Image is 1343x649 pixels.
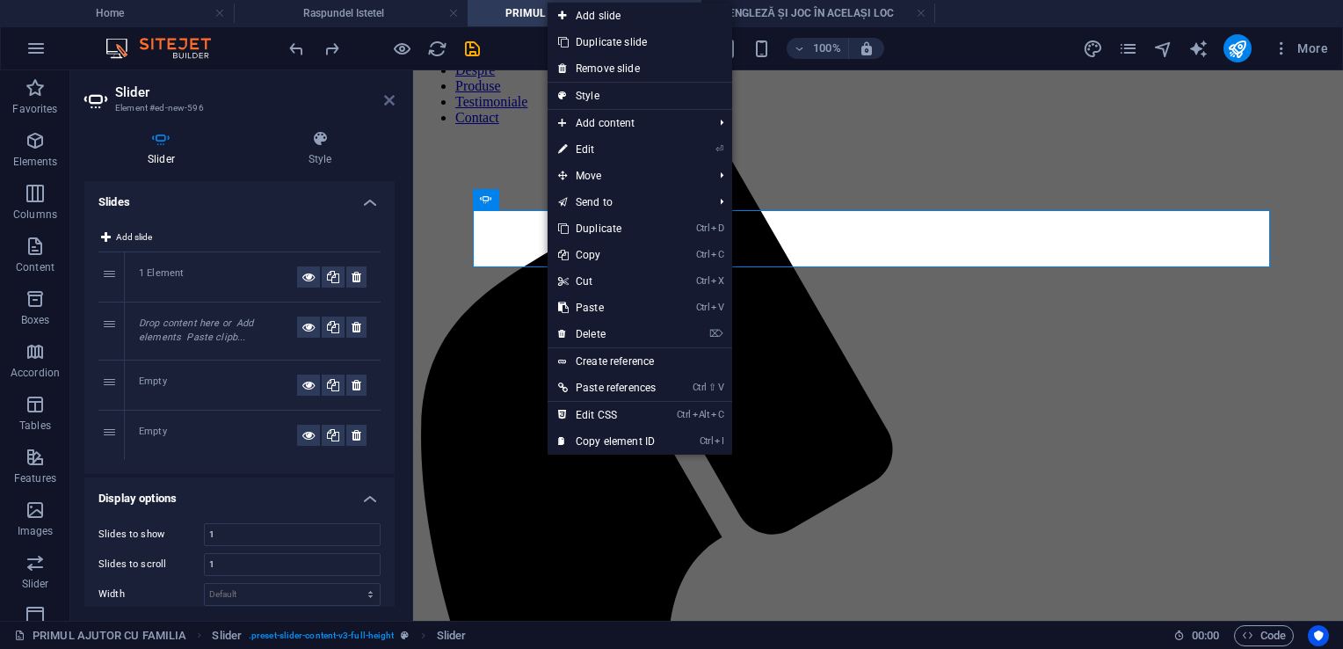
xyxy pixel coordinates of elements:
[711,275,723,287] i: X
[859,40,875,56] i: On resize automatically adjust zoom level to fit chosen device.
[548,295,666,321] a: CtrlVPaste
[98,589,204,599] label: Width
[1273,40,1328,57] span: More
[711,222,723,234] i: D
[98,529,204,539] label: Slides to show
[1118,39,1138,59] i: Pages (Ctrl+Alt+S)
[427,39,447,59] i: Reload page
[548,215,666,242] a: CtrlDDuplicate
[139,375,297,396] div: Empty
[711,249,723,260] i: C
[21,313,50,327] p: Boxes
[711,302,723,313] i: V
[696,222,710,234] i: Ctrl
[115,84,395,100] h2: Slider
[245,130,396,167] h4: Style
[401,631,409,640] i: This element is a customizable preset
[249,625,394,646] span: . preset-slider-content-v3-full-height
[696,249,710,260] i: Ctrl
[426,38,447,59] button: reload
[548,55,732,82] a: Remove slide
[718,382,723,393] i: V
[548,242,666,268] a: CtrlCCopy
[1223,34,1252,62] button: publish
[1153,38,1174,59] button: navigator
[286,38,307,59] button: undo
[98,559,204,569] label: Slides to scroll
[696,275,710,287] i: Ctrl
[709,328,723,339] i: ⌦
[287,39,307,59] i: Undo: Change image (Ctrl+Z)
[1188,39,1209,59] i: AI Writer
[12,102,57,116] p: Favorites
[14,471,56,485] p: Features
[708,382,716,393] i: ⇧
[715,143,723,155] i: ⏎
[548,29,732,55] a: Duplicate slide
[548,428,666,455] a: CtrlICopy element ID
[1227,39,1247,59] i: Publish
[548,163,706,189] span: Move
[18,524,54,538] p: Images
[677,409,691,420] i: Ctrl
[548,110,706,136] span: Add content
[13,208,57,222] p: Columns
[1204,629,1207,642] span: :
[1118,38,1139,59] button: pages
[548,268,666,295] a: CtrlXCut
[139,266,297,288] div: 1 Element
[715,435,723,447] i: I
[84,130,245,167] h4: Slider
[693,409,710,420] i: Alt
[139,317,253,344] em: Drop content here or Add elements Paste clipb...
[548,136,666,163] a: ⏎Edit
[234,4,468,23] h4: Raspundel Istetel
[700,435,714,447] i: Ctrl
[116,227,152,248] span: Add slide
[1242,625,1286,646] span: Code
[462,39,483,59] i: Save (Ctrl+S)
[548,189,706,215] a: Send to
[1192,625,1219,646] span: 00 00
[84,181,395,213] h4: Slides
[16,260,54,274] p: Content
[1308,625,1329,646] button: Usercentrics
[1153,39,1173,59] i: Navigator
[22,577,49,591] p: Slider
[139,425,297,446] div: Empty
[14,625,186,646] a: Click to cancel selection. Double-click to open Pages
[115,100,359,116] h3: Element #ed-new-596
[693,382,707,393] i: Ctrl
[19,419,51,433] p: Tables
[548,348,732,375] a: Create reference
[468,4,701,23] h4: PRIMUL AJUTOR CU FAMILIA
[548,3,732,29] a: Add slide
[548,402,666,428] a: CtrlAltCEdit CSS
[322,39,342,59] i: Redo: Change image (Ctrl+Y, ⌘+Y)
[1083,38,1104,59] button: design
[696,302,710,313] i: Ctrl
[548,83,732,109] a: Style
[1173,625,1220,646] h6: Session time
[1188,38,1209,59] button: text_generator
[1083,39,1103,59] i: Design (Ctrl+Alt+Y)
[84,478,395,509] h4: Display options
[98,227,155,248] button: Add slide
[1234,625,1294,646] button: Code
[11,366,60,380] p: Accordion
[461,38,483,59] button: save
[321,38,342,59] button: redo
[548,375,666,401] a: Ctrl⇧VPaste references
[711,409,723,420] i: C
[212,625,466,646] nav: breadcrumb
[813,38,841,59] h6: 100%
[13,155,58,169] p: Elements
[437,625,467,646] span: Click to select. Double-click to edit
[1266,34,1335,62] button: More
[787,38,849,59] button: 100%
[548,321,666,347] a: ⌦Delete
[701,4,935,23] h4: ENGLEZĂ ȘI JOC ÎN ACELAȘI LOC
[101,38,233,59] img: Editor Logo
[212,625,242,646] span: Click to select. Double-click to edit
